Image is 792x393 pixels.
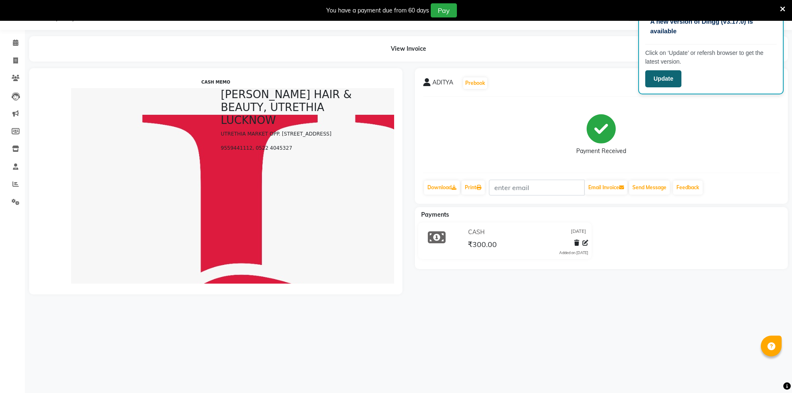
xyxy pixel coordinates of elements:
[34,3,323,8] h2: CASH MEMO
[183,68,323,75] p: 9559441112, 0522 4045327
[421,211,449,218] span: Payments
[629,180,670,195] button: Send Message
[432,78,453,90] span: ADITYA
[468,240,497,251] span: ₹300.00
[489,180,585,195] input: enter email
[183,12,323,50] h3: [PERSON_NAME] HAIR & BEAUTY, UTRETHIA LUCKNOW
[468,228,485,237] span: CASH
[461,180,485,195] a: Print
[326,6,429,15] div: You have a payment due from 60 days
[571,228,586,237] span: [DATE]
[431,3,457,17] button: Pay
[183,54,323,61] p: UTRETHIA MARKET OPP. [STREET_ADDRESS]
[673,180,703,195] a: Feedback
[645,49,777,66] p: Click on ‘Update’ or refersh browser to get the latest version.
[29,36,788,62] div: View Invoice
[576,147,626,156] div: Payment Received
[424,180,460,195] a: Download
[650,17,772,36] p: A new version of Dingg (v3.17.0) is available
[463,77,487,89] button: Prebook
[645,70,681,87] button: Update
[585,180,627,195] button: Email Invoice
[559,250,588,256] div: Added on [DATE]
